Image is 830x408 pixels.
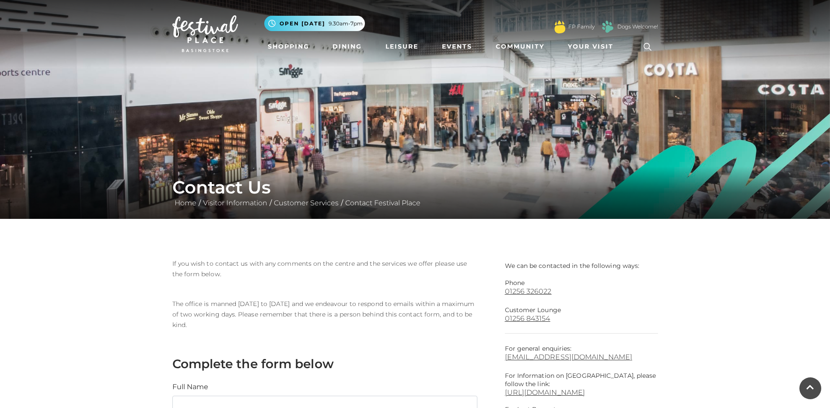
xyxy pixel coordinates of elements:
[172,199,199,207] a: Home
[329,39,365,55] a: Dining
[505,314,658,323] a: 01256 843154
[264,16,365,31] button: Open [DATE] 9.30am-7pm
[272,199,341,207] a: Customer Services
[505,353,658,361] a: [EMAIL_ADDRESS][DOMAIN_NAME]
[343,199,423,207] a: Contact Festival Place
[505,287,658,295] a: 01256 326022
[505,372,658,388] p: For Information on [GEOGRAPHIC_DATA], please follow the link:
[172,177,658,198] h1: Contact Us
[172,299,477,330] p: The office is manned [DATE] to [DATE] and we endeavour to respond to emails within a maximum of t...
[505,388,585,397] a: [URL][DOMAIN_NAME]
[564,39,621,55] a: Your Visit
[172,15,238,52] img: Festival Place Logo
[617,23,658,31] a: Dogs Welcome!
[492,39,548,55] a: Community
[264,39,313,55] a: Shopping
[201,199,270,207] a: Visitor Information
[568,42,613,51] span: Your Visit
[172,382,208,392] label: Full Name
[505,279,658,287] p: Phone
[505,258,658,270] p: We can be contacted in the following ways:
[505,306,658,314] p: Customer Lounge
[166,177,665,208] div: / / /
[568,23,595,31] a: FP Family
[280,20,325,28] span: Open [DATE]
[505,345,658,361] p: For general enquiries:
[438,39,476,55] a: Events
[172,258,477,279] p: If you wish to contact us with any comments on the centre and the services we offer please use th...
[382,39,422,55] a: Leisure
[329,20,363,28] span: 9.30am-7pm
[172,356,477,371] h3: Complete the form below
